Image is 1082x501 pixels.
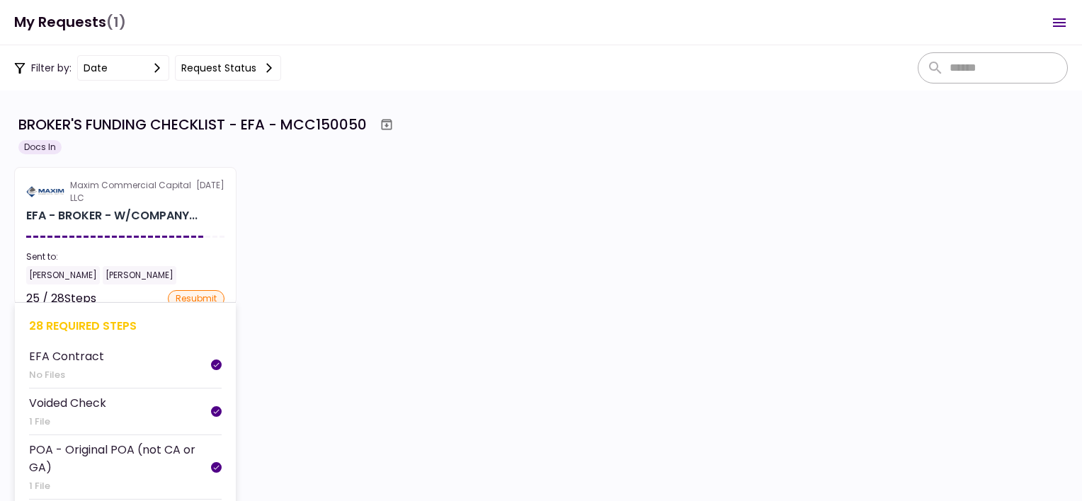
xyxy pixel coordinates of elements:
div: BROKER'S FUNDING CHECKLIST - EFA - MCC150050 [18,114,367,135]
img: Partner logo [26,185,64,198]
div: Filter by: [14,55,281,81]
button: Archive workflow [374,112,399,137]
div: 25 / 28 Steps [26,290,96,307]
div: EFA Contract [29,347,104,365]
div: resubmit [168,290,224,307]
div: POA - Original POA (not CA or GA) [29,441,211,476]
div: [DATE] [26,179,224,205]
div: Sent to: [26,250,224,263]
div: EFA - BROKER - W/COMPANY - FUNDING CHECKLIST [26,207,198,224]
div: No Files [29,368,104,382]
div: date [84,60,108,76]
button: Request status [175,55,281,81]
span: (1) [106,8,126,37]
div: 28 required steps [29,317,222,335]
div: [PERSON_NAME] [26,266,100,284]
h1: My Requests [14,8,126,37]
div: Maxim Commercial Capital LLC [70,179,196,205]
div: [PERSON_NAME] [103,266,176,284]
button: date [77,55,169,81]
button: Open menu [1042,6,1076,40]
div: 1 File [29,479,211,493]
div: Docs In [18,140,62,154]
div: Voided Check [29,394,106,412]
div: 1 File [29,415,106,429]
